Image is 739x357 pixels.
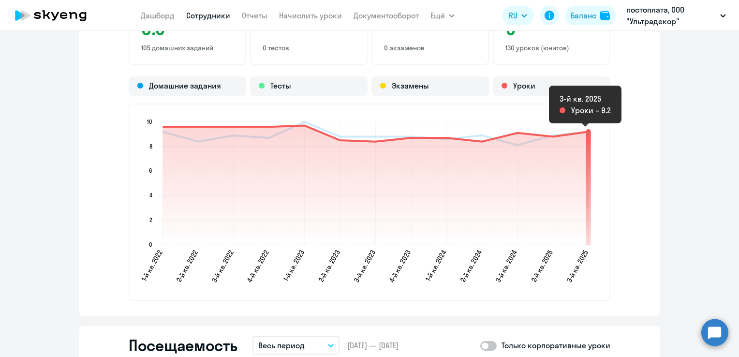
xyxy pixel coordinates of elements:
[458,249,484,283] text: 2-й кв. 2024
[502,340,610,351] p: Только корпоративные уроки
[600,11,610,20] img: balance
[384,44,476,52] p: 0 экзаменов
[621,4,731,27] button: постоплата, ООО "Ультрадекор"
[263,16,355,40] h3: –
[430,10,445,21] span: Ещё
[149,167,152,174] text: 6
[242,11,267,20] a: Отчеты
[565,6,616,25] button: Балансbalance
[175,249,200,283] text: 2-й кв. 2022
[565,249,591,284] text: 3-й кв. 2025
[186,11,230,20] a: Сотрудники
[141,16,234,40] h3: 8.9
[502,6,534,25] button: RU
[424,249,448,283] text: 1-й кв. 2024
[149,192,152,199] text: 4
[140,249,164,283] text: 1-й кв. 2022
[352,249,377,284] text: 3-й кв. 2023
[147,118,152,125] text: 10
[149,143,152,150] text: 8
[258,340,305,351] p: Весь период
[250,76,368,96] div: Тесты
[571,10,596,21] div: Баланс
[354,11,419,20] a: Документооборот
[626,4,716,27] p: постоплата, ООО "Ультрадекор"
[505,16,598,40] h3: 9
[494,249,519,284] text: 3-й кв. 2024
[281,249,306,283] text: 1-й кв. 2023
[387,249,413,284] text: 4-й кв. 2023
[129,76,246,96] div: Домашние задания
[141,11,175,20] a: Дашборд
[210,249,236,284] text: 3-й кв. 2022
[149,216,152,223] text: 2
[493,76,610,96] div: Уроки
[384,16,476,40] h3: –
[141,44,234,52] p: 105 домашних заданий
[129,336,237,355] h2: Посещаемость
[347,340,399,351] span: [DATE] — [DATE]
[317,249,342,283] text: 2-й кв. 2023
[430,6,455,25] button: Ещё
[505,44,598,52] p: 130 уроков (юнитов)
[252,336,340,355] button: Весь период
[530,249,555,283] text: 2-й кв. 2025
[279,11,342,20] a: Начислить уроки
[371,76,489,96] div: Экзамены
[263,44,355,52] p: 0 тестов
[149,241,152,248] text: 0
[509,10,517,21] span: RU
[245,249,271,284] text: 4-й кв. 2022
